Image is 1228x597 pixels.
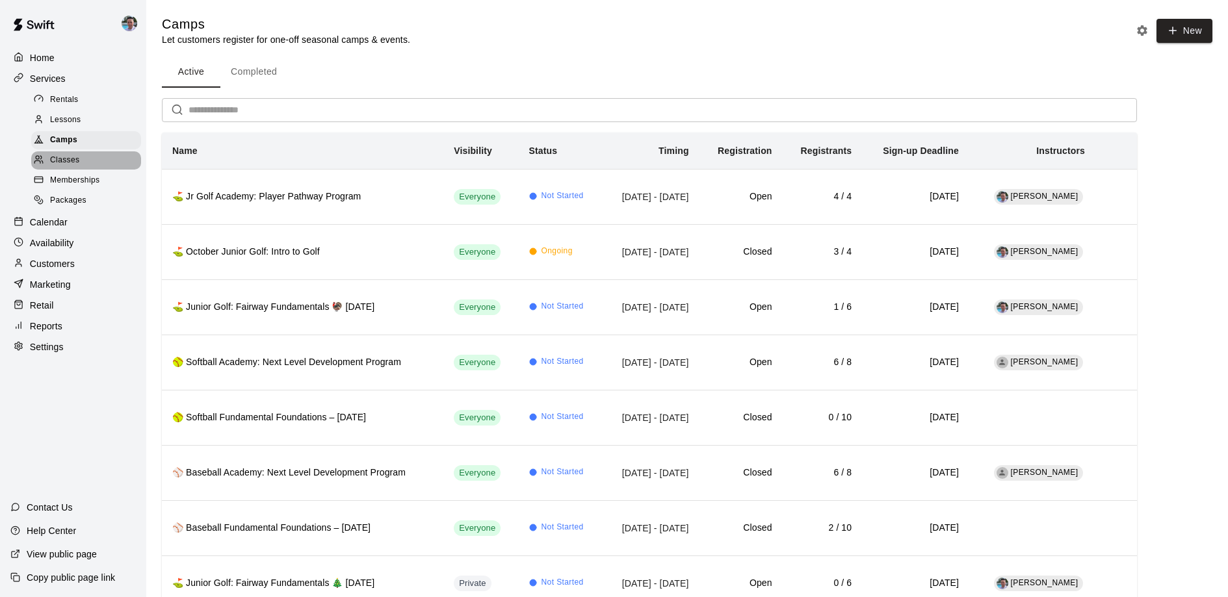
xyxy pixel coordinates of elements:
[30,320,62,333] p: Reports
[30,257,75,270] p: Customers
[454,189,501,205] div: This service is visible to all of your customers
[50,174,99,187] span: Memberships
[997,578,1008,589] img: Ryan Goehring
[31,171,141,190] div: Memberships
[172,411,433,425] h6: 🥎 Softball Fundamental Foundations – [DATE]
[793,355,852,370] h6: 6 / 8
[10,233,136,253] a: Availability
[1132,21,1152,40] button: Camp settings
[454,146,492,156] b: Visibility
[31,91,141,109] div: Rentals
[31,151,146,171] a: Classes
[27,501,73,514] p: Contact Us
[710,411,772,425] h6: Closed
[710,521,772,535] h6: Closed
[220,57,287,88] button: Completed
[542,190,584,203] span: Not Started
[30,236,74,249] p: Availability
[602,500,699,555] td: [DATE] - [DATE]
[602,445,699,500] td: [DATE] - [DATE]
[50,114,81,127] span: Lessons
[454,465,501,481] div: This service is visible to all of your customers
[31,191,146,211] a: Packages
[793,466,852,480] h6: 6 / 8
[10,254,136,273] a: Customers
[710,355,772,370] h6: Open
[454,412,501,424] span: Everyone
[31,110,146,130] a: Lessons
[542,521,584,534] span: Not Started
[997,191,1008,203] div: Ryan Goehring
[872,190,959,204] h6: [DATE]
[997,246,1008,258] img: Ryan Goehring
[454,299,501,315] div: This service is visible to all of your customers
[542,576,584,589] span: Not Started
[659,146,689,156] b: Timing
[50,154,79,167] span: Classes
[542,466,584,479] span: Not Started
[1011,578,1078,587] span: [PERSON_NAME]
[31,131,141,149] div: Camps
[602,224,699,279] td: [DATE] - [DATE]
[718,146,772,156] b: Registration
[172,245,433,259] h6: ⛳ October Junior Golf: Intro to Golf
[454,578,491,590] span: Private
[30,299,54,312] p: Retail
[50,194,86,207] span: Packages
[31,151,141,170] div: Classes
[872,521,959,535] h6: [DATE]
[162,33,410,46] p: Let customers register for one-off seasonal camps & events.
[872,300,959,314] h6: [DATE]
[1011,192,1078,201] span: [PERSON_NAME]
[10,212,136,232] a: Calendar
[602,169,699,224] td: [DATE] - [DATE]
[10,337,136,357] a: Settings
[162,57,220,88] button: Active
[793,521,852,535] h6: 2 / 10
[529,146,558,156] b: Status
[872,466,959,480] h6: [DATE]
[710,300,772,314] h6: Open
[162,16,410,33] h5: Camps
[542,245,573,258] span: Ongoing
[1011,357,1078,366] span: [PERSON_NAME]
[30,278,71,291] p: Marketing
[793,245,852,259] h6: 3 / 4
[710,466,772,480] h6: Closed
[172,300,433,314] h6: ⛳ Junior Golf: Fairway Fundamentals 🦃 [DATE]
[1011,247,1078,256] span: [PERSON_NAME]
[1011,468,1078,477] span: [PERSON_NAME]
[10,48,136,68] a: Home
[10,296,136,315] a: Retail
[172,521,433,535] h6: ⚾ Baseball Fundamental Foundations – [DATE]
[10,275,136,294] a: Marketing
[10,316,136,336] a: Reports
[30,216,68,229] p: Calendar
[27,524,76,537] p: Help Center
[119,10,146,36] div: Ryan Goehring
[710,245,772,259] h6: Closed
[1011,302,1078,311] span: [PERSON_NAME]
[793,411,852,425] h6: 0 / 10
[997,357,1008,368] div: Jared Shaffer
[872,576,959,591] h6: [DATE]
[542,355,584,368] span: Not Started
[710,576,772,591] h6: Open
[454,520,501,536] div: This service is visible to all of your customers
[172,466,433,480] h6: ⚾ Baseball Academy: Next Level Development Program
[172,576,433,591] h6: ⛳ Junior Golf: Fairway Fundamentals 🎄 [DATE]
[793,190,852,204] h6: 4 / 4
[872,411,959,425] h6: [DATE]
[454,357,501,369] span: Everyone
[542,411,584,424] span: Not Started
[30,51,55,64] p: Home
[542,300,584,313] span: Not Started
[602,335,699,390] td: [DATE] - [DATE]
[872,355,959,370] h6: [DATE]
